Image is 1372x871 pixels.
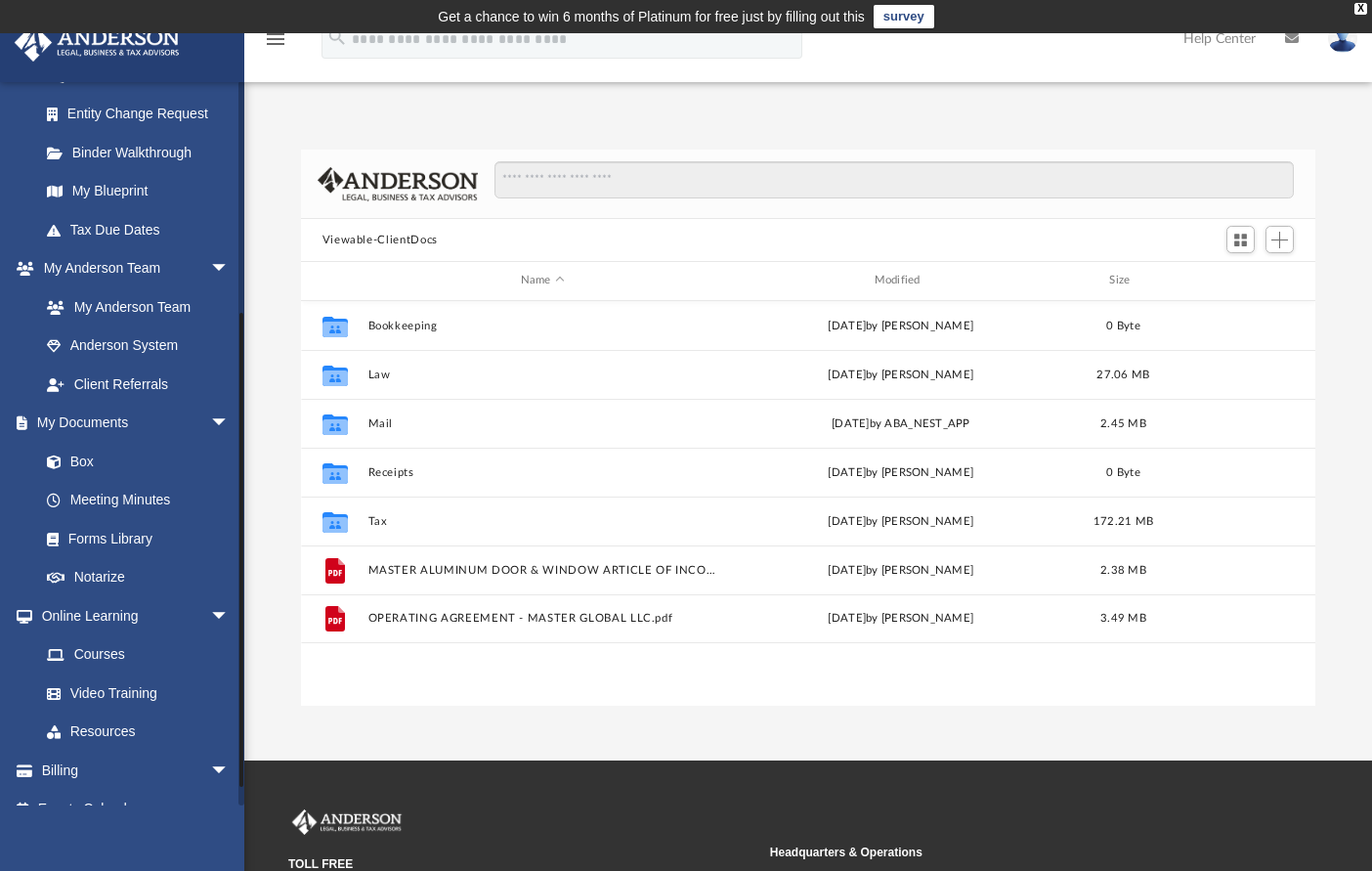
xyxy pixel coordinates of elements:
[288,809,406,835] img: Anderson Advisors Platinum Portal
[27,674,239,713] a: Video Training
[27,481,249,520] a: Meeting Minutes
[1226,226,1256,253] button: Switch to Grid View
[27,713,249,752] a: Resources
[1106,320,1140,330] span: 0 Byte
[494,161,1294,198] input: Search files and folders
[726,463,1076,481] div: [DATE] by [PERSON_NAME]
[210,596,249,636] span: arrow_drop_down
[27,519,239,558] a: Forms Library
[14,404,249,443] a: My Documentsarrow_drop_down
[1096,369,1149,379] span: 27.06 MB
[264,37,287,51] a: menu
[726,561,1076,579] div: [DATE] by [PERSON_NAME]
[367,417,717,430] button: Mail
[367,320,717,332] button: Bookkeeping
[874,5,934,28] a: survey
[726,610,1076,628] div: [DATE] by [PERSON_NAME]
[27,635,249,675] a: Courses
[1100,417,1146,428] span: 2.45 MB
[14,596,249,635] a: Online Learningarrow_drop_down
[1171,272,1308,289] div: id
[1100,613,1146,624] span: 3.49 MB
[14,249,259,288] a: My Anderson Teamarrow_drop_down
[366,272,716,289] div: Name
[210,751,249,791] span: arrow_drop_down
[726,414,1076,432] div: [DATE] by ABA_NEST_APP
[367,612,717,625] button: OPERATING AGREEMENT - MASTER GLOBAL LLC.pdf
[1354,3,1367,15] div: close
[1106,466,1140,477] span: 0 Byte
[367,466,717,479] button: Receipts
[27,95,259,134] a: Entity Change Request
[1328,24,1357,53] img: User Pic
[27,327,259,366] a: Anderson System
[27,442,239,481] a: Box
[14,751,259,790] a: Billingarrow_drop_down
[9,23,186,62] img: Anderson Advisors Platinum Portal
[367,564,717,577] button: MASTER ALUMINUM DOOR & WINDOW ARTICLE OF INCORPORATION.pdf
[367,369,717,381] button: Law
[264,27,287,51] i: menu
[1093,515,1153,526] span: 172.21 MB
[210,404,249,444] span: arrow_drop_down
[27,133,259,172] a: Binder Walkthrough
[322,232,438,249] button: Viewable-ClientDocs
[309,272,358,289] div: id
[725,272,1075,289] div: Modified
[1084,272,1162,289] div: Size
[27,172,249,211] a: My Blueprint
[770,844,1238,861] small: Headquarters & Operations
[27,558,249,597] a: Notarize
[27,210,259,249] a: Tax Due Dates
[1265,226,1295,253] button: Add
[301,301,1316,706] div: grid
[438,5,865,28] div: Get a chance to win 6 months of Platinum for free just by filling out this
[14,790,259,829] a: Events Calendar
[726,317,1076,334] div: [DATE] by [PERSON_NAME]
[726,366,1076,383] div: [DATE] by [PERSON_NAME]
[27,287,249,327] a: My Anderson Team
[27,365,259,404] a: Client Referrals
[726,512,1076,530] div: [DATE] by [PERSON_NAME]
[210,249,249,289] span: arrow_drop_down
[367,515,717,528] button: Tax
[326,26,348,48] i: search
[1100,564,1146,575] span: 2.38 MB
